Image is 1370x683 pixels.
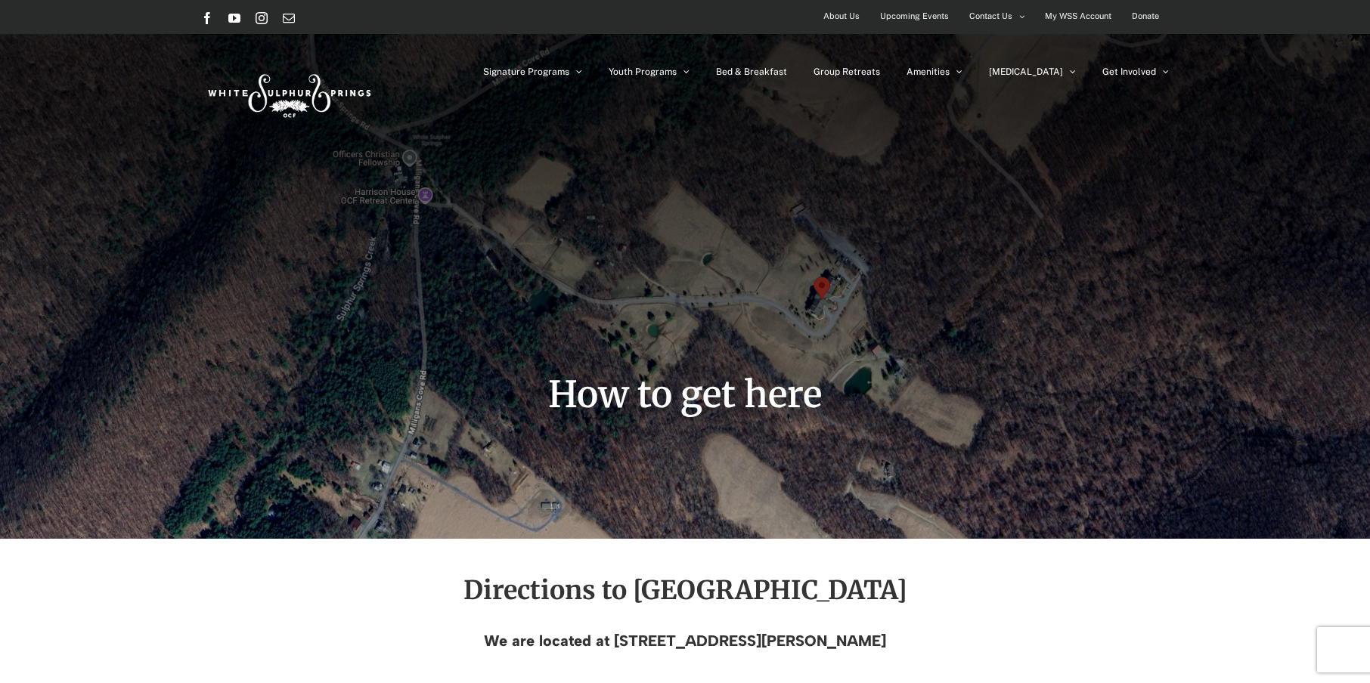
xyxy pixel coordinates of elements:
[483,67,569,76] span: Signature Programs
[609,34,690,110] a: Youth Programs
[989,67,1063,76] span: [MEDICAL_DATA]
[201,632,1169,649] h4: We are located at [STREET_ADDRESS][PERSON_NAME]
[548,372,822,417] span: How to get here
[716,67,787,76] span: Bed & Breakfast
[989,34,1076,110] a: [MEDICAL_DATA]
[823,5,860,27] span: About Us
[1045,5,1111,27] span: My WSS Account
[880,5,949,27] span: Upcoming Events
[1102,67,1156,76] span: Get Involved
[1102,34,1169,110] a: Get Involved
[907,34,962,110] a: Amenities
[201,57,375,128] img: White Sulphur Springs Logo
[609,67,677,76] span: Youth Programs
[483,34,1169,110] nav: Main Menu
[907,67,950,76] span: Amenities
[1132,5,1159,27] span: Donate
[969,5,1012,27] span: Contact Us
[201,576,1169,604] h2: Directions to [GEOGRAPHIC_DATA]
[814,34,880,110] a: Group Retreats
[716,34,787,110] a: Bed & Breakfast
[814,67,880,76] span: Group Retreats
[483,34,582,110] a: Signature Programs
